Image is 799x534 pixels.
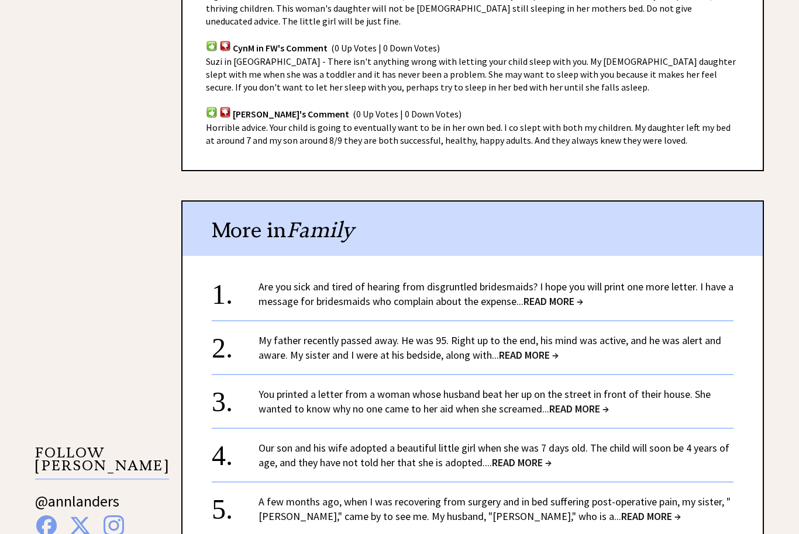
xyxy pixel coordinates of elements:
span: CynM in FW's Comment [233,42,328,54]
span: [PERSON_NAME]'s Comment [233,109,349,120]
div: 2. [212,333,259,355]
img: votdown.png [219,106,231,117]
img: votup.png [206,106,218,117]
span: READ MORE → [492,456,552,469]
img: votdown.png [219,40,231,51]
span: READ MORE → [499,348,559,362]
div: More in [182,202,763,256]
a: A few months ago, when I was recovering from surgery and in bed suffering post-operative pain, my... [259,495,731,523]
a: You printed a letter from a woman whose husband beat her up on the street in front of their house... [259,387,711,415]
span: Family [287,217,354,243]
div: 1. [212,279,259,301]
a: My father recently passed away. He was 95. Right up to the end, his mind was active, and he was a... [259,334,721,362]
span: READ MORE → [524,294,583,308]
span: (0 Up Votes | 0 Down Votes) [353,109,462,120]
div: 3. [212,387,259,408]
a: Are you sick and tired of hearing from disgruntled bridesmaids? I hope you will print one more le... [259,280,733,308]
div: 4. [212,441,259,462]
a: Our son and his wife adopted a beautiful little girl when she was 7 days old. The child will soon... [259,441,729,469]
span: Horrible advice. Your child is going to eventually want to be in her own bed. I co slept with bot... [206,122,731,146]
span: (0 Up Votes | 0 Down Votes) [331,42,440,54]
a: @annlanders [35,491,119,522]
span: READ MORE → [549,402,609,415]
img: votup.png [206,40,218,51]
div: 5. [212,494,259,516]
p: FOLLOW [PERSON_NAME] [35,446,169,480]
span: Suzi in [GEOGRAPHIC_DATA] - There isn't anything wrong with letting your child sleep with you. My... [206,56,736,93]
span: READ MORE → [621,509,681,523]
